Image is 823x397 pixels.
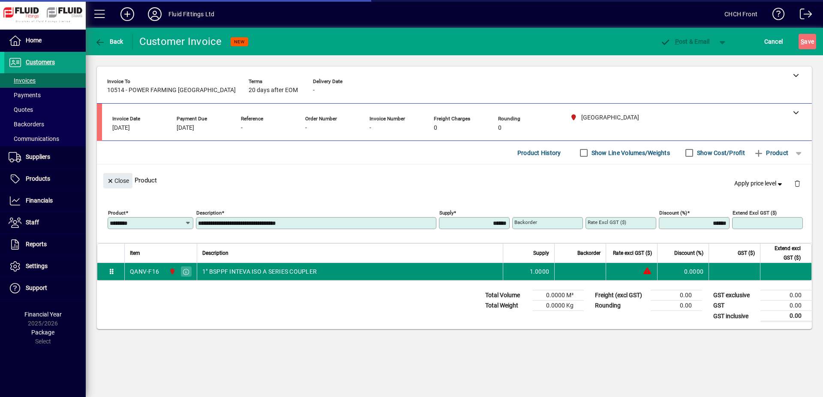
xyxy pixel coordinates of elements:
[112,125,130,131] span: [DATE]
[764,35,783,48] span: Cancel
[26,219,39,226] span: Staff
[95,38,123,45] span: Back
[202,248,228,258] span: Description
[787,179,808,187] app-page-header-button: Delete
[590,149,670,157] label: Show Line Volumes/Weights
[734,179,784,188] span: Apply price level
[530,267,550,276] span: 1.0000
[4,146,86,168] a: Suppliers
[26,241,47,248] span: Reports
[651,301,702,311] td: 0.00
[651,290,702,301] td: 0.00
[709,301,760,311] td: GST
[660,38,710,45] span: ost & Email
[675,38,679,45] span: P
[760,290,812,301] td: 0.00
[793,2,812,30] a: Logout
[674,248,703,258] span: Discount (%)
[738,248,755,258] span: GST ($)
[4,30,86,51] a: Home
[139,35,222,48] div: Customer Invoice
[305,125,307,131] span: -
[196,210,222,216] mat-label: Description
[532,301,584,311] td: 0.0000 Kg
[26,153,50,160] span: Suppliers
[695,149,745,157] label: Show Cost/Profit
[481,301,532,311] td: Total Weight
[439,210,454,216] mat-label: Supply
[4,278,86,299] a: Support
[591,290,651,301] td: Freight (excl GST)
[766,244,801,263] span: Extend excl GST ($)
[86,34,133,49] app-page-header-button: Back
[591,301,651,311] td: Rounding
[4,256,86,277] a: Settings
[4,102,86,117] a: Quotes
[9,135,59,142] span: Communications
[234,39,245,45] span: NEW
[4,212,86,233] a: Staff
[130,248,140,258] span: Item
[26,175,50,182] span: Products
[577,248,601,258] span: Backorder
[26,263,48,269] span: Settings
[801,38,804,45] span: S
[249,87,298,94] span: 20 days after EOM
[4,131,86,146] a: Communications
[141,6,168,22] button: Profile
[762,34,785,49] button: Cancel
[801,35,814,48] span: ave
[114,6,141,22] button: Add
[9,92,41,99] span: Payments
[787,173,808,194] button: Delete
[434,125,437,131] span: 0
[9,121,44,128] span: Backorders
[533,248,549,258] span: Supply
[517,146,561,160] span: Product History
[754,146,788,160] span: Product
[514,219,537,225] mat-label: Backorder
[4,168,86,190] a: Products
[107,87,236,94] span: 10514 - POWER FARMING [GEOGRAPHIC_DATA]
[656,34,714,49] button: Post & Email
[168,7,214,21] div: Fluid Fittings Ltd
[4,117,86,131] a: Backorders
[659,210,687,216] mat-label: Discount (%)
[167,267,177,276] span: CHRISTCHURCH
[709,290,760,301] td: GST exclusive
[202,267,317,276] span: 1" BSPPF INTEVA ISO A SERIES COUPLER
[31,329,54,336] span: Package
[532,290,584,301] td: 0.0000 M³
[724,7,757,21] div: CHCH Front
[799,34,816,49] button: Save
[97,164,812,196] div: Product
[514,145,565,161] button: Product History
[103,173,132,188] button: Close
[313,87,315,94] span: -
[588,219,626,225] mat-label: Rate excl GST ($)
[749,145,793,161] button: Product
[130,267,159,276] div: QANV-F16
[4,73,86,88] a: Invoices
[26,37,42,44] span: Home
[93,34,126,49] button: Back
[709,311,760,322] td: GST inclusive
[733,210,777,216] mat-label: Extend excl GST ($)
[26,197,53,204] span: Financials
[760,311,812,322] td: 0.00
[24,311,62,318] span: Financial Year
[101,176,135,184] app-page-header-button: Close
[177,125,194,131] span: [DATE]
[108,210,126,216] mat-label: Product
[9,77,36,84] span: Invoices
[481,290,532,301] td: Total Volume
[241,125,243,131] span: -
[613,248,652,258] span: Rate excl GST ($)
[766,2,785,30] a: Knowledge Base
[26,284,47,291] span: Support
[657,263,709,280] td: 0.0000
[498,125,502,131] span: 0
[4,88,86,102] a: Payments
[26,59,55,66] span: Customers
[4,234,86,255] a: Reports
